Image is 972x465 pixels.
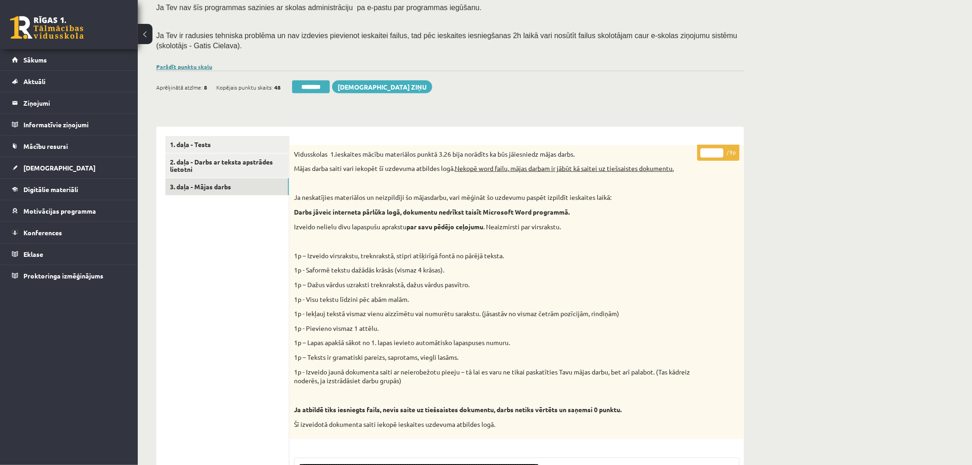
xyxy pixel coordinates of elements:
p: 1p – Lapas apakšā sākot no 1. lapas ievieto automātisko lapaspuses numuru. [294,338,694,347]
span: Mācību resursi [23,142,68,150]
span: Ja Tev nav šīs programmas sazinies ar skolas administrāciju pa e-pastu par programmas iegūšanu. [156,4,481,11]
a: Informatīvie ziņojumi [12,114,126,135]
span: Eklase [23,250,43,258]
p: 1p – Teksts ir gramatiski pareizs, saprotams, viegli lasāms. [294,353,694,362]
a: Eklase [12,244,126,265]
p: 1p - Pievieno vismaz 1 attēlu. [294,324,694,333]
a: Rīgas 1. Tālmācības vidusskola [10,16,84,39]
p: / 9p [697,145,740,161]
span: Kopējais punktu skaits: [216,80,273,94]
a: [DEMOGRAPHIC_DATA] ziņu [332,80,432,93]
p: 1p - Saformē tekstu dažādās krāsās (vismaz 4 krāsas). [294,266,694,275]
a: Motivācijas programma [12,200,126,221]
span: Sākums [23,56,47,64]
a: 2. daļa - Darbs ar teksta apstrādes lietotni [165,153,289,178]
span: [DEMOGRAPHIC_DATA] [23,164,96,172]
a: Ziņojumi [12,92,126,113]
p: 1p - Iekļauj tekstā vismaz vienu aizzīmētu vai numurētu sarakstu. (jāsastāv no vismaz četrām pozī... [294,309,694,318]
legend: Ziņojumi [23,92,126,113]
p: 1p – Dažus vārdus uzraksti treknrakstā, dažus vārdus pasvītro. [294,280,694,289]
span: Motivācijas programma [23,207,96,215]
span: Ja Tev ir radusies tehniska problēma un nav izdevies pievienot ieskaitei failus, tad pēc ieskaite... [156,32,737,50]
a: [DEMOGRAPHIC_DATA] [12,157,126,178]
p: 1p – Izveido virsrakstu, treknrakstā, stipri atšķirīgā fontā no pārējā teksta. [294,251,694,261]
span: 8 [204,80,207,94]
p: Mājas darba saiti vari iekopēt šī uzdevuma atbildes logā. [294,164,694,173]
strong: Darbs jāveic interneta pārlūka logā, dokumentu nedrīkst taisīt Microsoft Word programmā. [294,208,570,216]
span: Konferences [23,228,62,237]
u: Nekopē word failu, mājas darbam ir jābūt kā saitei uz tiešsaistes dokumentu. [455,164,674,172]
span: Digitālie materiāli [23,185,78,193]
span: Aktuāli [23,77,45,85]
a: Proktoringa izmēģinājums [12,265,126,286]
legend: Informatīvie ziņojumi [23,114,126,135]
p: 1p - Izveido jaunā dokumenta saiti ar neierobežotu pieeju – tā lai es varu ne tikai paskatīties T... [294,368,694,386]
a: Mācību resursi [12,136,126,157]
strong: Ja atbildē tiks iesniegts fails, nevis saite uz tiešsaistes dokumentu, darbs netiks vērtēts un sa... [294,405,622,414]
a: 1. daļa - Tests [165,136,289,153]
p: Šī izveidotā dokumenta saiti iekopē ieskaites uzdevuma atbildes logā. [294,420,694,429]
span: 48 [274,80,281,94]
p: Izveido nelielu divu lapaspušu aprakstu . Neaizmirsti par virsrakstu. [294,222,694,232]
p: 1p - Visu tekstu līdzini pēc abām malām. [294,295,694,304]
a: 3. daļa - Mājas darbs [165,178,289,195]
p: Vidusskolas 1.ieskaites mācību materiālos punktā 3.26 bija norādīts ka būs jāiesniedz mājas darbs. [294,150,694,159]
a: Aktuāli [12,71,126,92]
span: Proktoringa izmēģinājums [23,272,103,280]
span: Aprēķinātā atzīme: [156,80,203,94]
a: Parādīt punktu skalu [156,63,212,70]
a: Konferences [12,222,126,243]
strong: par savu pēdējo ceļojumu [407,222,483,231]
a: Sākums [12,49,126,70]
a: Digitālie materiāli [12,179,126,200]
p: Ja neskatījies materiālos un neizpildīji šo mājasdarbu, vari mēģināt šo uzdevumu paspēt izpildīt ... [294,193,694,202]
